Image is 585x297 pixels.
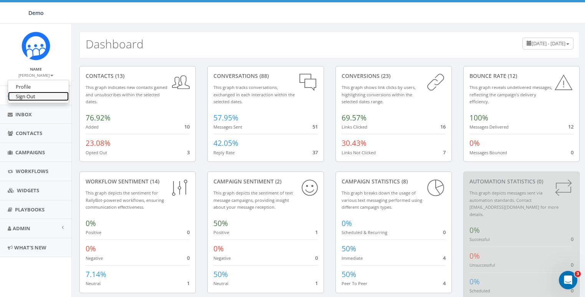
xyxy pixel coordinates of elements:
[86,218,96,228] span: 0%
[18,73,53,78] small: [PERSON_NAME]
[342,72,446,80] div: conversions
[8,82,69,92] a: Profile
[187,229,190,236] span: 0
[342,229,387,235] small: Scheduled & Recurring
[469,225,480,235] span: 0%
[213,178,317,185] div: Campaign Sentiment
[13,225,30,232] span: Admin
[86,255,103,261] small: Negative
[400,178,408,185] span: (8)
[28,9,44,16] span: Demo
[213,113,238,123] span: 57.95%
[18,71,53,78] a: [PERSON_NAME]
[315,229,318,236] span: 1
[274,178,281,185] span: (2)
[469,190,559,217] small: This graph depicts messages sent via automation standards. Contact [EMAIL_ADDRESS][DOMAIN_NAME] f...
[86,150,107,155] small: Opted Out
[187,149,190,156] span: 3
[342,190,422,210] small: This graph breaks down the usage of various text messaging performed using different campaign types.
[213,190,293,210] small: This graph depicts the sentiment of text message campaigns, providing insight about your message ...
[213,138,238,148] span: 42.05%
[443,149,446,156] span: 7
[21,31,50,60] img: Icon_1.png
[469,277,480,287] span: 0%
[213,124,242,130] small: Messages Sent
[469,113,488,123] span: 100%
[187,254,190,261] span: 0
[8,92,69,101] a: Sign Out
[443,280,446,287] span: 4
[86,280,101,286] small: Neutral
[213,255,231,261] small: Negative
[16,130,42,137] span: Contacts
[342,113,367,123] span: 69.57%
[213,280,228,286] small: Neutral
[149,178,159,185] span: (14)
[86,229,101,235] small: Positive
[342,269,356,279] span: 50%
[506,72,517,79] span: (12)
[213,150,235,155] small: Reply Rate
[315,280,318,287] span: 1
[342,244,356,254] span: 50%
[114,72,124,79] span: (13)
[315,254,318,261] span: 0
[213,244,224,254] span: 0%
[15,206,45,213] span: Playbooks
[86,124,99,130] small: Added
[469,178,573,185] div: Automation Statistics
[17,187,39,194] span: Widgets
[312,123,318,130] span: 51
[312,149,318,156] span: 37
[575,271,581,277] span: 3
[14,244,46,251] span: What's New
[559,271,577,289] iframe: Intercom live chat
[86,72,190,80] div: contacts
[469,72,573,80] div: Bounce Rate
[16,168,48,175] span: Workflows
[443,254,446,261] span: 4
[469,124,509,130] small: Messages Delivered
[342,124,367,130] small: Links Clicked
[342,84,416,104] small: This graph shows link clicks by users, highlighting conversions within the selected dates range.
[187,280,190,287] span: 1
[86,178,190,185] div: Workflow Sentiment
[568,123,573,130] span: 12
[469,288,490,294] small: Scheduled
[342,255,363,261] small: Immediate
[258,72,269,79] span: (88)
[571,149,573,156] span: 0
[532,40,565,47] span: [DATE] - [DATE]
[184,123,190,130] span: 10
[535,178,543,185] span: (0)
[571,261,573,268] span: 0
[86,244,96,254] span: 0%
[15,149,45,156] span: Campaigns
[342,138,367,148] span: 30.43%
[213,72,317,80] div: conversations
[443,229,446,236] span: 0
[86,84,167,104] small: This graph indicates new contacts gained and unsubscribes within the selected dates.
[469,236,490,242] small: Successful
[213,269,228,279] span: 50%
[86,113,111,123] span: 76.92%
[380,72,390,79] span: (23)
[86,190,164,210] small: This graph depicts the sentiment for RallyBot-powered workflows, ensuring communication effective...
[86,269,106,279] span: 7.14%
[469,251,480,261] span: 0%
[571,236,573,243] span: 0
[469,150,507,155] small: Messages Bounced
[440,123,446,130] span: 16
[213,84,295,104] small: This graph tracks conversations, exchanged in each interaction within the selected dates.
[342,280,367,286] small: Peer To Peer
[469,138,480,148] span: 0%
[342,178,446,185] div: Campaign Statistics
[469,262,495,268] small: Unsuccessful
[15,111,32,118] span: Inbox
[571,287,573,294] span: 0
[213,229,229,235] small: Positive
[342,218,352,228] span: 0%
[86,138,111,148] span: 23.08%
[342,150,376,155] small: Links Not Clicked
[30,66,42,72] small: Name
